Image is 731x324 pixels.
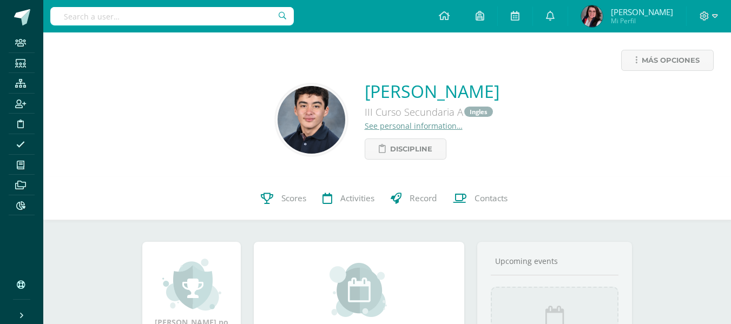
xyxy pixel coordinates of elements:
span: Mi Perfil [611,16,673,25]
a: [PERSON_NAME] [365,80,499,103]
span: Record [410,193,437,204]
a: Ingles [464,107,493,117]
a: Discipline [365,138,446,160]
a: Activities [314,177,383,220]
img: achievement_small.png [162,257,221,312]
input: Search a user… [50,7,294,25]
img: event_small.png [330,263,388,317]
span: Scores [281,193,306,204]
img: f89842a4e61842ba27cad18f797cc0cf.png [581,5,603,27]
span: [PERSON_NAME] [611,6,673,17]
img: 561021010987b715467fdc6ceb3ca01d.png [278,86,345,154]
a: See personal information… [365,121,463,131]
div: III Curso Secundaria A [365,103,499,121]
span: Discipline [390,139,432,159]
span: Contacts [475,193,508,204]
div: Upcoming events [491,256,618,266]
a: Scores [253,177,314,220]
span: Activities [340,193,374,204]
span: Más opciones [642,50,700,70]
a: Contacts [445,177,516,220]
a: Más opciones [621,50,714,71]
a: Record [383,177,445,220]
